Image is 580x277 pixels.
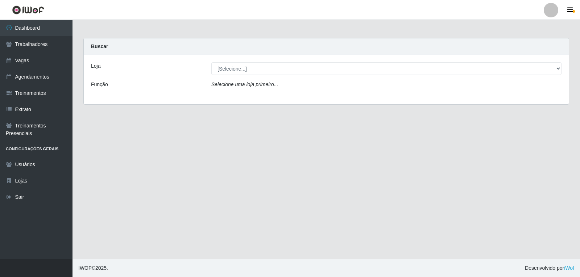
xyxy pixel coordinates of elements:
i: Selecione uma loja primeiro... [211,81,278,87]
span: IWOF [78,265,92,271]
label: Função [91,81,108,88]
span: © 2025 . [78,264,108,272]
a: iWof [564,265,574,271]
span: Desenvolvido por [525,264,574,272]
strong: Buscar [91,43,108,49]
img: CoreUI Logo [12,5,44,14]
label: Loja [91,62,100,70]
